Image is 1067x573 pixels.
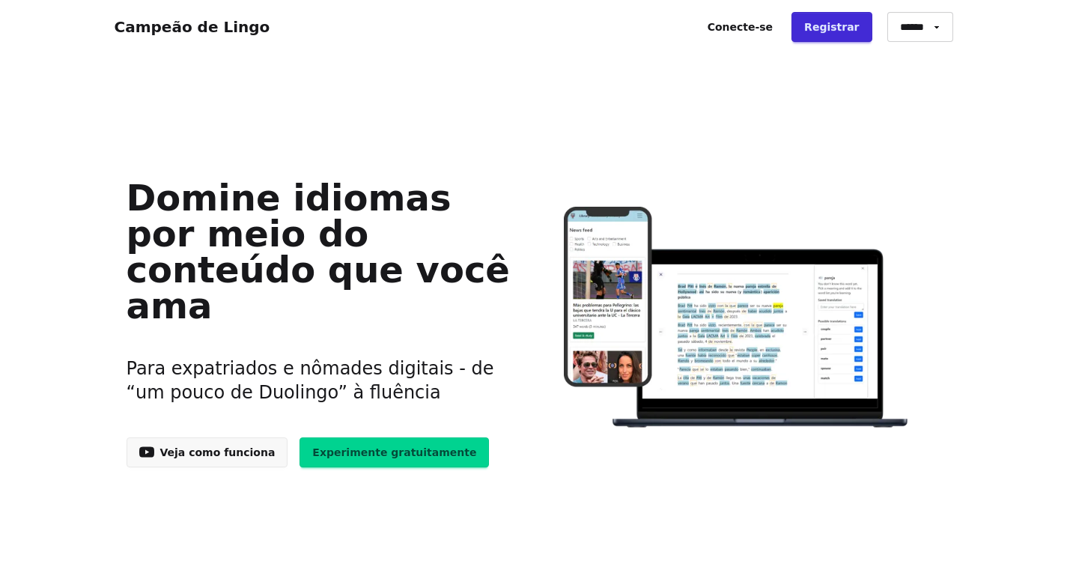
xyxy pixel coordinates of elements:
[312,446,476,458] font: Experimente gratuitamente
[127,177,510,327] font: Domine idiomas por meio do conteúdo que você ama
[115,18,270,36] a: Campeão de Lingo
[695,12,785,42] a: Conecte-se
[534,207,940,431] img: Aprenda idiomas online
[791,12,872,42] a: Registrar
[804,21,859,33] font: Registrar
[127,437,288,467] a: Veja como funciona
[160,446,276,458] font: Veja como funciona
[708,21,773,33] font: Conecte-se
[300,437,489,467] a: Experimente gratuitamente
[127,358,494,403] font: Para expatriados e nômades digitais - de “um pouco de Duolingo” à fluência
